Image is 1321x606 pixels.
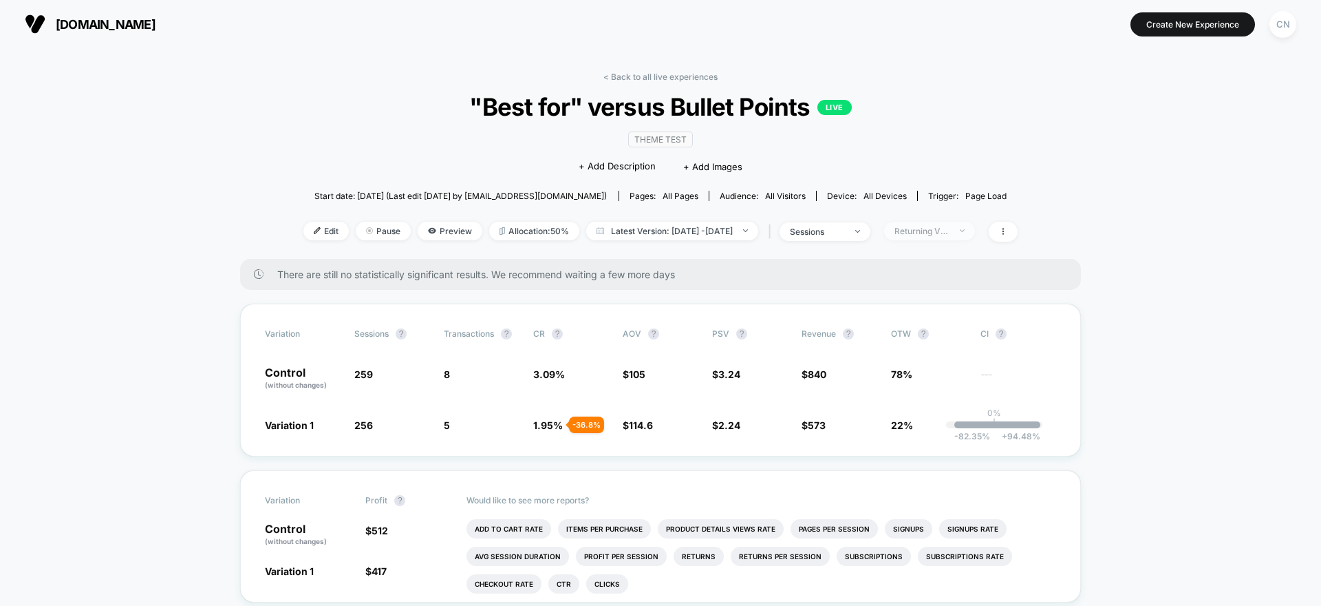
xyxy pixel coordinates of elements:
span: Preview [418,222,482,240]
span: 22% [891,419,913,431]
button: Create New Experience [1130,12,1255,36]
div: - 36.8 % [569,417,604,433]
p: LIVE [817,100,852,115]
button: ? [394,495,405,506]
span: $ [623,419,653,431]
li: Subscriptions [837,547,911,566]
p: Control [265,523,352,547]
span: 78% [891,368,912,380]
p: | [993,418,996,428]
img: end [855,230,860,233]
span: Theme Test [628,132,693,147]
button: [DOMAIN_NAME] [21,13,160,35]
span: 5 [444,419,450,431]
span: $ [365,565,387,577]
span: 2.24 [718,419,740,431]
span: (without changes) [265,537,327,545]
span: Start date: [DATE] (Last edit [DATE] by [EMAIL_ADDRESS][DOMAIN_NAME]) [314,191,607,201]
span: 3.24 [718,368,740,380]
button: ? [996,328,1007,339]
a: < Back to all live experiences [603,72,718,82]
span: 840 [808,368,826,380]
span: [DOMAIN_NAME] [56,17,155,32]
span: PSV [712,328,729,339]
span: $ [712,368,740,380]
span: 259 [354,368,373,380]
span: All Visitors [765,191,806,201]
span: 94.48 % [995,431,1040,441]
span: + [1002,431,1007,441]
span: Sessions [354,328,389,339]
span: Revenue [802,328,836,339]
span: Page Load [965,191,1007,201]
span: all pages [663,191,698,201]
div: Audience: [720,191,806,201]
span: Variation 1 [265,565,314,577]
span: CI [980,328,1056,339]
li: Clicks [586,574,628,594]
span: all devices [863,191,907,201]
span: + Add Description [579,160,656,174]
button: ? [396,328,407,339]
span: OTW [891,328,967,339]
span: Allocation: 50% [489,222,579,240]
span: + Add Images [683,161,742,172]
button: ? [552,328,563,339]
div: Trigger: [928,191,1007,201]
button: CN [1265,10,1300,39]
span: Edit [303,222,349,240]
span: There are still no statistically significant results. We recommend waiting a few more days [277,269,1053,280]
span: Pause [356,222,411,240]
img: end [960,229,965,232]
img: edit [314,227,321,234]
span: Profit [365,495,387,505]
img: end [366,227,373,234]
button: ? [918,328,929,339]
span: -82.35 % [954,431,990,441]
li: Add To Cart Rate [466,519,551,539]
li: Profit Per Session [576,547,667,566]
span: 114.6 [629,419,653,431]
span: 105 [629,368,645,380]
button: ? [843,328,854,339]
span: $ [623,368,645,380]
span: AOV [623,328,641,339]
span: --- [980,370,1056,390]
span: "Best for" versus Bullet Points [339,92,982,121]
img: calendar [597,227,604,234]
img: rebalance [500,227,505,235]
button: ? [501,328,512,339]
li: Returns Per Session [731,547,830,566]
p: Would like to see more reports? [466,495,1057,505]
span: 8 [444,368,450,380]
button: ? [648,328,659,339]
li: Signups Rate [939,519,1007,539]
span: $ [712,419,740,431]
li: Avg Session Duration [466,547,569,566]
button: ? [736,328,747,339]
span: 256 [354,419,373,431]
img: end [743,229,748,232]
img: Visually logo [25,14,45,34]
span: 512 [372,525,388,536]
span: $ [802,368,826,380]
span: Device: [816,191,917,201]
li: Items Per Purchase [558,519,651,539]
li: Subscriptions Rate [918,547,1012,566]
span: 573 [808,419,826,431]
span: (without changes) [265,381,327,389]
span: Transactions [444,328,494,339]
span: 417 [372,565,387,577]
div: Pages: [630,191,698,201]
span: $ [802,419,826,431]
li: Pages Per Session [791,519,878,539]
div: Returning Visitors [894,226,949,236]
span: Variation [265,328,341,339]
span: Latest Version: [DATE] - [DATE] [586,222,758,240]
span: Variation [265,495,341,506]
li: Checkout Rate [466,574,541,594]
li: Ctr [548,574,579,594]
p: Control [265,367,341,390]
span: | [765,222,780,242]
li: Returns [674,547,724,566]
